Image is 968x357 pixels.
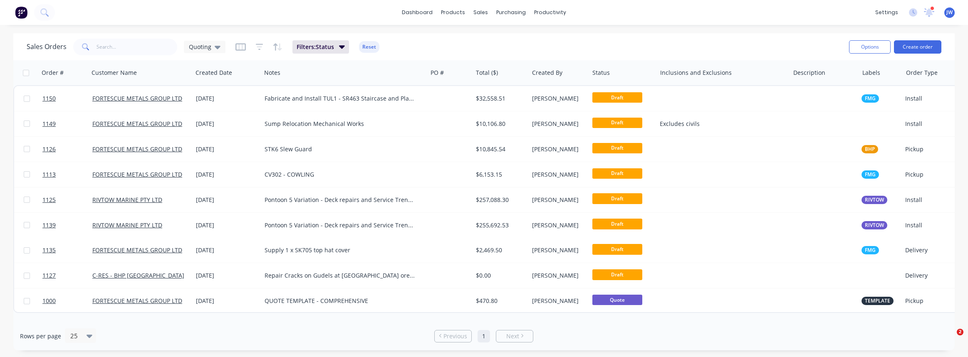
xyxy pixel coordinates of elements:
div: Install [905,196,956,204]
span: 1125 [42,196,56,204]
div: [DATE] [196,221,258,229]
a: 1135 [42,238,92,263]
a: 1150 [42,86,92,111]
div: $10,106.80 [476,120,523,128]
div: Repair Cracks on Gudels at [GEOGRAPHIC_DATA] orecar repair shop as per Aben reports. [265,271,416,280]
a: Page 1 is your current page [478,330,490,342]
a: 1113 [42,162,92,187]
a: RIVTOW MARINE PTY LTD [92,196,162,204]
div: purchasing [492,6,530,19]
button: Options [849,40,891,54]
div: Fabricate and Install TUL1 - SR463 Staircase and Platform [265,94,416,103]
button: TEMPLATE [862,297,894,305]
div: Install [905,221,956,229]
a: 1000 [42,288,92,313]
div: Description [793,69,825,77]
div: $470.80 [476,297,523,305]
div: Customer Name [92,69,137,77]
div: Total ($) [476,69,498,77]
div: [PERSON_NAME] [532,271,583,280]
div: QUOTE TEMPLATE - COMPREHENSIVE [265,297,416,305]
a: dashboard [398,6,437,19]
div: Order Type [906,69,938,77]
span: Draft [592,219,642,229]
div: PO # [431,69,444,77]
span: Quoting [189,42,211,51]
a: Previous page [435,332,471,340]
span: 1127 [42,271,56,280]
a: Next page [496,332,533,340]
button: RIVTOW [862,196,887,204]
div: productivity [530,6,570,19]
div: Pontoon 5 Variation - Deck repairs and Service Trench repairs - Stainless steel [265,221,416,229]
span: 1113 [42,170,56,179]
span: FMG [865,94,876,103]
div: [DATE] [196,120,258,128]
a: 1127 [42,263,92,288]
div: $257,088.30 [476,196,523,204]
div: products [437,6,469,19]
div: [DATE] [196,145,258,153]
div: sales [469,6,492,19]
a: C-RES - BHP [GEOGRAPHIC_DATA] [92,271,184,279]
ul: Pagination [431,330,537,342]
span: Draft [592,244,642,254]
div: $2,469.50 [476,246,523,254]
div: Delivery [905,246,956,254]
a: FORTESCUE METALS GROUP LTD [92,94,182,102]
span: FMG [865,246,876,254]
a: 1139 [42,213,92,238]
input: Search... [97,39,178,55]
span: 1000 [42,297,56,305]
div: [DATE] [196,196,258,204]
span: Rows per page [20,332,61,340]
span: 1139 [42,221,56,229]
div: Created By [532,69,562,77]
div: Pickup [905,297,956,305]
span: 1135 [42,246,56,254]
button: RIVTOW [862,221,887,229]
div: STK6 Slew Guard [265,145,416,153]
div: settings [871,6,902,19]
span: RIVTOW [865,221,884,229]
div: $10,845.54 [476,145,523,153]
div: Delivery [905,271,956,280]
span: Draft [592,92,642,103]
a: RIVTOW MARINE PTY LTD [92,221,162,229]
div: [PERSON_NAME] [532,120,583,128]
span: 1150 [42,94,56,103]
div: $255,692.53 [476,221,523,229]
a: 1125 [42,187,92,212]
span: 1126 [42,145,56,153]
img: Factory [15,6,27,19]
span: Draft [592,193,642,204]
span: JW [946,9,953,16]
div: Install [905,120,956,128]
a: FORTESCUE METALS GROUP LTD [92,297,182,305]
span: Draft [592,168,642,179]
span: TEMPLATE [865,297,890,305]
button: FMG [862,246,879,254]
div: [DATE] [196,271,258,280]
div: [PERSON_NAME] [532,246,583,254]
span: FMG [865,170,876,179]
div: [DATE] [196,94,258,103]
div: $32,558.51 [476,94,523,103]
a: FORTESCUE METALS GROUP LTD [92,145,182,153]
iframe: Intercom live chat [940,329,960,349]
div: Inclusions and Exclusions [660,69,732,77]
div: $6,153.15 [476,170,523,179]
span: Draft [592,118,642,128]
span: 2 [957,329,963,335]
div: Pickup [905,145,956,153]
div: Order # [42,69,64,77]
div: [DATE] [196,297,258,305]
div: Excludes civils [660,120,780,128]
button: BHP [862,145,878,153]
span: Draft [592,143,642,153]
div: [PERSON_NAME] [532,196,583,204]
button: Filters:Status [292,40,349,54]
span: BHP [865,145,875,153]
button: Reset [359,41,379,53]
span: 1149 [42,120,56,128]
